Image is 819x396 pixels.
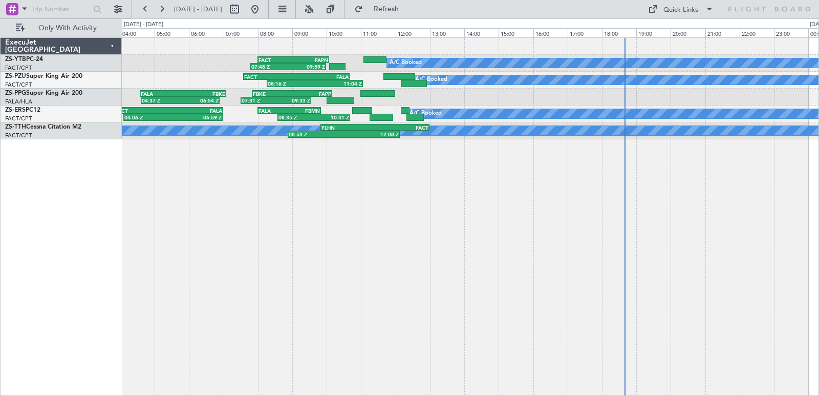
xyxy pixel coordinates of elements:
div: 13:00 [430,28,464,37]
div: FALA [258,108,289,114]
span: Only With Activity [27,25,108,32]
span: ZS-YTB [5,56,26,62]
div: FACT [115,108,169,114]
div: 16:00 [533,28,568,37]
div: 04:37 Z [142,97,180,103]
div: 07:00 [224,28,258,37]
div: 08:00 [258,28,292,37]
span: ZS-ERS [5,107,26,113]
div: A/C Booked [390,55,422,71]
div: 20:00 [671,28,705,37]
div: 11:00 [361,28,395,37]
span: [DATE] - [DATE] [174,5,222,14]
div: FALA [296,74,349,80]
div: 05:00 [155,28,189,37]
div: 08:35 Z [278,114,314,120]
div: A/C Booked [409,106,442,121]
div: FALA [141,91,183,97]
div: 19:00 [636,28,671,37]
div: FACT [244,74,296,80]
a: ZS-TTHCessna Citation M2 [5,124,81,130]
div: 06:59 Z [173,114,222,120]
a: FACT/CPT [5,81,32,89]
div: 15:00 [499,28,533,37]
a: ZS-PPGSuper King Air 200 [5,90,82,96]
a: ZS-ERSPC12 [5,107,40,113]
span: ZS-TTH [5,124,26,130]
div: FAPN [293,57,328,63]
div: A/C Booked [415,72,447,88]
a: FACT/CPT [5,115,32,122]
div: [DATE] - [DATE] [124,20,163,29]
div: FBKE [253,91,292,97]
div: 10:41 Z [314,114,349,120]
span: Refresh [365,6,408,13]
div: 08:53 Z [289,131,343,137]
div: 22:00 [740,28,774,37]
span: ZS-PZU [5,73,26,79]
div: FAPP [292,91,331,97]
div: 18:00 [602,28,636,37]
a: FACT/CPT [5,132,32,139]
div: 10:00 [327,28,361,37]
div: 12:08 Z [344,131,399,137]
div: FACT [258,57,293,63]
div: FLHN [321,124,375,131]
div: 06:54 Z [180,97,219,103]
input: Trip Number [31,2,90,17]
div: FBKE [183,91,225,97]
button: Refresh [350,1,411,17]
div: 12:00 [396,28,430,37]
div: 07:48 Z [251,64,288,70]
div: 09:59 Z [288,64,325,70]
div: 04:06 Z [124,114,173,120]
div: FALA [168,108,222,114]
div: 06:00 [189,28,223,37]
div: 23:00 [774,28,808,37]
div: 04:00 [120,28,155,37]
a: ZS-YTBPC-24 [5,56,43,62]
a: FACT/CPT [5,64,32,72]
div: FBMN [289,108,320,114]
div: 08:16 Z [268,80,315,87]
div: 14:00 [464,28,499,37]
span: ZS-PPG [5,90,26,96]
button: Only With Activity [11,20,111,36]
div: 17:00 [568,28,602,37]
div: 21:00 [705,28,740,37]
div: 07:31 Z [242,97,276,103]
a: ZS-PZUSuper King Air 200 [5,73,82,79]
div: FACT [375,124,429,131]
button: Quick Links [643,1,719,17]
div: Quick Links [663,5,698,15]
div: 09:00 [292,28,327,37]
a: FALA/HLA [5,98,32,106]
div: 11:04 Z [315,80,362,87]
div: 09:33 Z [276,97,310,103]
